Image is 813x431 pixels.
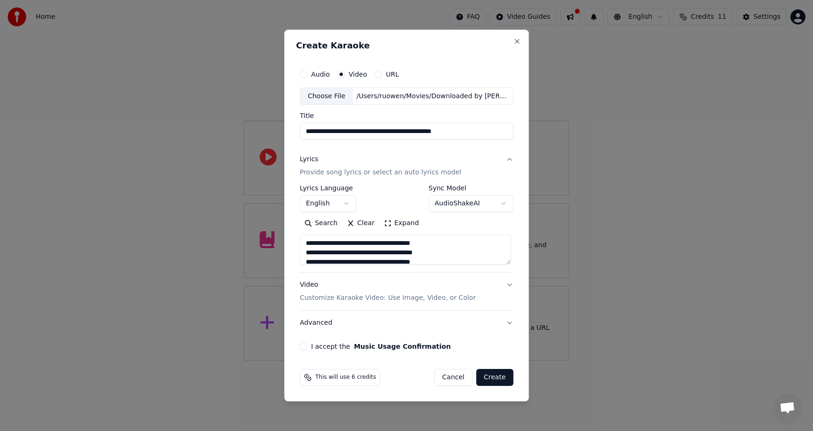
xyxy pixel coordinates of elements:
p: Provide song lyrics or select an auto lyrics model [300,168,461,178]
label: URL [386,71,399,78]
button: Advanced [300,311,513,335]
button: Cancel [434,369,472,386]
button: Expand [379,216,423,231]
div: /Users/ruowen/Movies/Downloaded by [PERSON_NAME]/Queen – Bohemian Rhapsody (Official Video Remast... [353,92,513,101]
p: Customize Karaoke Video: Use Image, Video, or Color [300,293,476,303]
label: Audio [311,71,330,78]
label: Lyrics Language [300,185,356,192]
div: Lyrics [300,155,318,165]
span: This will use 6 credits [315,374,376,381]
h2: Create Karaoke [296,41,517,50]
button: Clear [342,216,379,231]
button: LyricsProvide song lyrics or select an auto lyrics model [300,148,513,185]
label: Title [300,113,513,119]
button: VideoCustomize Karaoke Video: Use Image, Video, or Color [300,273,513,311]
button: I accept the [354,343,451,350]
div: Video [300,281,476,303]
button: Search [300,216,342,231]
label: I accept the [311,343,451,350]
div: Choose File [300,88,353,105]
button: Create [476,369,513,386]
label: Sync Model [429,185,513,192]
label: Video [349,71,367,78]
div: LyricsProvide song lyrics or select an auto lyrics model [300,185,513,273]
